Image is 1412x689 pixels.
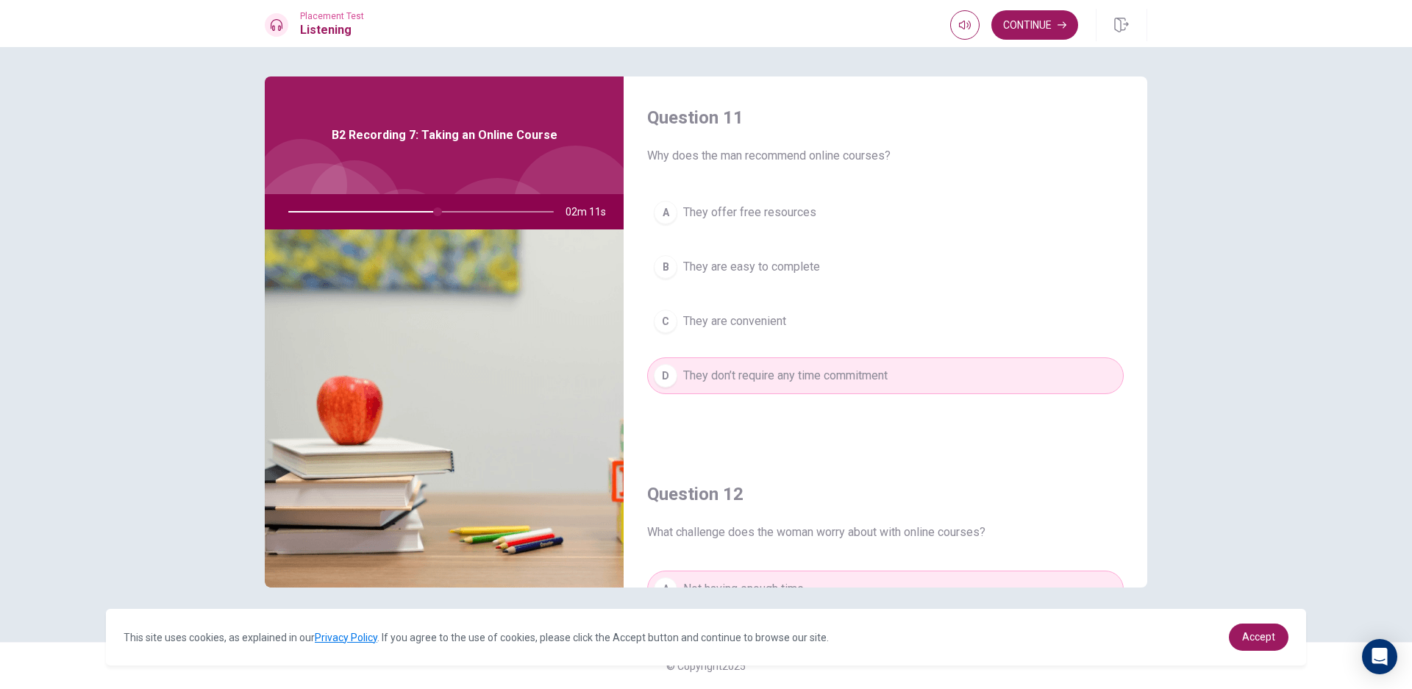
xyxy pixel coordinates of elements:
[683,204,816,221] span: They offer free resources
[683,258,820,276] span: They are easy to complete
[1242,631,1275,643] span: Accept
[654,255,677,279] div: B
[647,524,1124,541] span: What challenge does the woman worry about with online courses?
[647,194,1124,231] button: AThey offer free resources
[124,632,829,643] span: This site uses cookies, as explained in our . If you agree to the use of cookies, please click th...
[647,147,1124,165] span: Why does the man recommend online courses?
[654,310,677,333] div: C
[647,482,1124,506] h4: Question 12
[265,229,624,588] img: B2 Recording 7: Taking an Online Course
[106,609,1306,665] div: cookieconsent
[1229,624,1288,651] a: dismiss cookie message
[647,303,1124,340] button: CThey are convenient
[647,249,1124,285] button: BThey are easy to complete
[654,364,677,388] div: D
[300,21,364,39] h1: Listening
[991,10,1078,40] button: Continue
[647,357,1124,394] button: DThey don’t require any time commitment
[647,106,1124,129] h4: Question 11
[566,194,618,229] span: 02m 11s
[683,313,786,330] span: They are convenient
[666,660,746,672] span: © Copyright 2025
[300,11,364,21] span: Placement Test
[315,632,377,643] a: Privacy Policy
[647,571,1124,607] button: ANot having enough time
[654,577,677,601] div: A
[683,367,888,385] span: They don’t require any time commitment
[654,201,677,224] div: A
[1362,639,1397,674] div: Open Intercom Messenger
[683,580,804,598] span: Not having enough time
[332,126,557,144] span: B2 Recording 7: Taking an Online Course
